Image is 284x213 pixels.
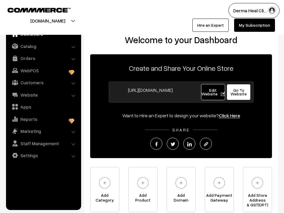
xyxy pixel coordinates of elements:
span: Add Product [129,193,157,205]
img: plus.svg [96,175,113,191]
a: Reports [8,114,79,124]
span: Edit Website [201,88,225,96]
img: plus.svg [211,175,228,191]
a: Website [8,89,79,100]
img: plus.svg [249,175,266,191]
h2: Welcome to your Dashboard [90,34,272,45]
button: Derma Heal Cli… [228,3,279,18]
a: WebPOS [8,65,79,76]
span: Go To Website [231,88,247,96]
a: Edit Website [201,84,225,100]
span: Add Store Address & GST(OPT) [243,193,272,205]
a: Add PaymentGateway [205,167,234,212]
a: My Subscription [234,19,275,32]
a: Apps [8,101,79,112]
p: Create and Share Your Online Store [90,63,272,73]
a: Settings [8,150,79,161]
a: Go To Website [227,84,251,100]
img: plus.svg [173,175,189,191]
span: Add Category [90,193,119,205]
a: Orders [8,53,79,64]
button: [DOMAIN_NAME] [9,13,86,28]
a: AddDomain [166,167,196,212]
div: Want to Hire an Expert to design your website? [90,112,272,119]
a: Marketing [8,126,79,136]
a: Staff Management [8,138,79,149]
a: Customers [8,77,79,88]
a: Add Store Address& GST(OPT) [243,167,272,212]
span: Add Domain [167,193,195,205]
a: Click Here [219,112,240,118]
img: COMMMERCE [8,8,71,12]
a: COMMMERCE [8,6,60,13]
span: Add Payment Gateway [205,193,234,205]
a: AddCategory [90,167,119,212]
img: plus.svg [135,175,151,191]
a: Hire an Expert [192,19,229,32]
a: Catalog [8,41,79,52]
span: SHARE [169,127,193,132]
a: AddProduct [128,167,157,212]
img: user [267,6,276,15]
